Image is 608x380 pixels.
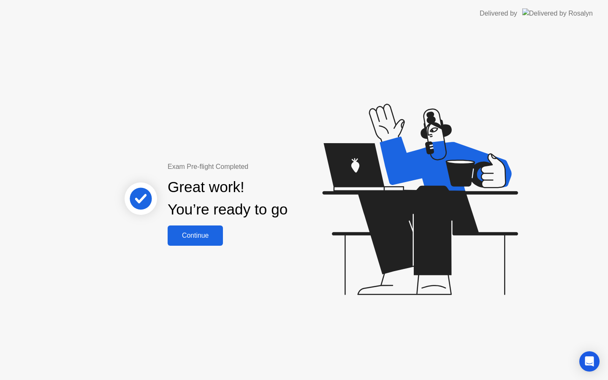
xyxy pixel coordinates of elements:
div: Continue [170,232,220,239]
button: Continue [168,225,223,246]
div: Open Intercom Messenger [579,351,600,372]
img: Delivered by Rosalyn [522,8,593,18]
div: Exam Pre-flight Completed [168,162,342,172]
div: Great work! You’re ready to go [168,176,288,221]
div: Delivered by [480,8,517,19]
